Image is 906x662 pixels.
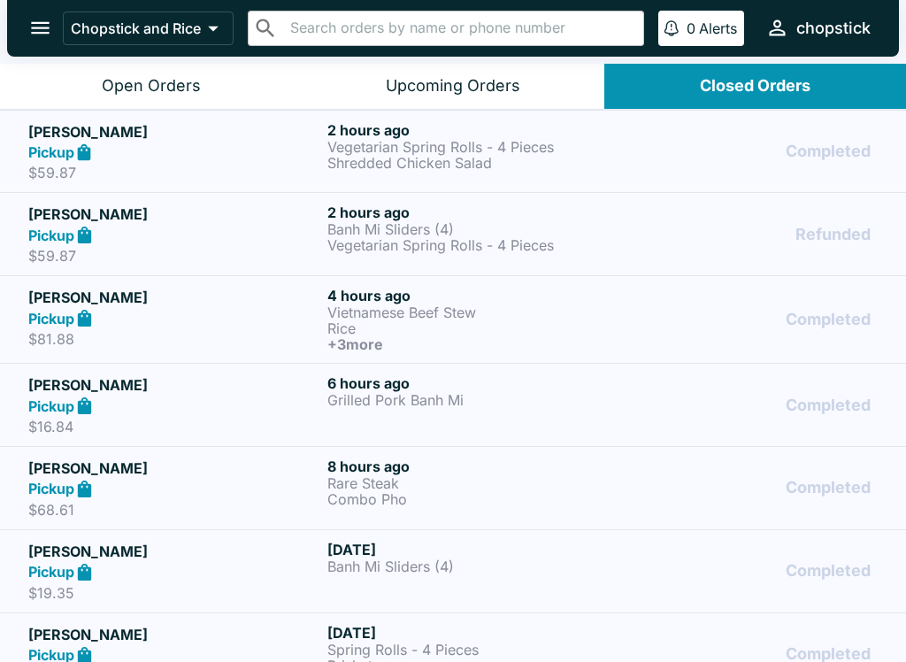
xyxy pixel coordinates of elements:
[28,227,74,244] strong: Pickup
[71,19,201,37] p: Chopstick and Rice
[327,304,619,320] p: Vietnamese Beef Stew
[327,475,619,491] p: Rare Steak
[327,287,619,304] h6: 4 hours ago
[327,374,619,392] h6: 6 hours ago
[327,155,619,171] p: Shredded Chicken Salad
[327,558,619,574] p: Banh Mi Sliders (4)
[285,16,636,41] input: Search orders by name or phone number
[758,9,878,47] button: chopstick
[327,642,619,658] p: Spring Rolls - 4 Pieces
[327,336,619,352] h6: + 3 more
[28,541,320,562] h5: [PERSON_NAME]
[699,19,737,37] p: Alerts
[28,164,320,181] p: $59.87
[102,76,201,96] div: Open Orders
[327,624,619,642] h6: [DATE]
[28,501,320,519] p: $68.61
[327,204,619,221] h6: 2 hours ago
[28,584,320,602] p: $19.35
[28,397,74,415] strong: Pickup
[28,310,74,327] strong: Pickup
[28,458,320,479] h5: [PERSON_NAME]
[28,204,320,225] h5: [PERSON_NAME]
[796,18,871,39] div: chopstick
[327,392,619,408] p: Grilled Pork Banh Mi
[327,237,619,253] p: Vegetarian Spring Rolls - 4 Pieces
[28,480,74,497] strong: Pickup
[700,76,810,96] div: Closed Orders
[63,12,234,45] button: Chopstick and Rice
[327,221,619,237] p: Banh Mi Sliders (4)
[28,624,320,645] h5: [PERSON_NAME]
[327,121,619,139] h6: 2 hours ago
[386,76,520,96] div: Upcoming Orders
[28,287,320,308] h5: [PERSON_NAME]
[28,330,320,348] p: $81.88
[327,541,619,558] h6: [DATE]
[327,320,619,336] p: Rice
[327,491,619,507] p: Combo Pho
[18,5,63,50] button: open drawer
[687,19,695,37] p: 0
[28,143,74,161] strong: Pickup
[28,374,320,396] h5: [PERSON_NAME]
[327,458,619,475] h6: 8 hours ago
[28,121,320,142] h5: [PERSON_NAME]
[28,418,320,435] p: $16.84
[327,139,619,155] p: Vegetarian Spring Rolls - 4 Pieces
[28,563,74,581] strong: Pickup
[28,247,320,265] p: $59.87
